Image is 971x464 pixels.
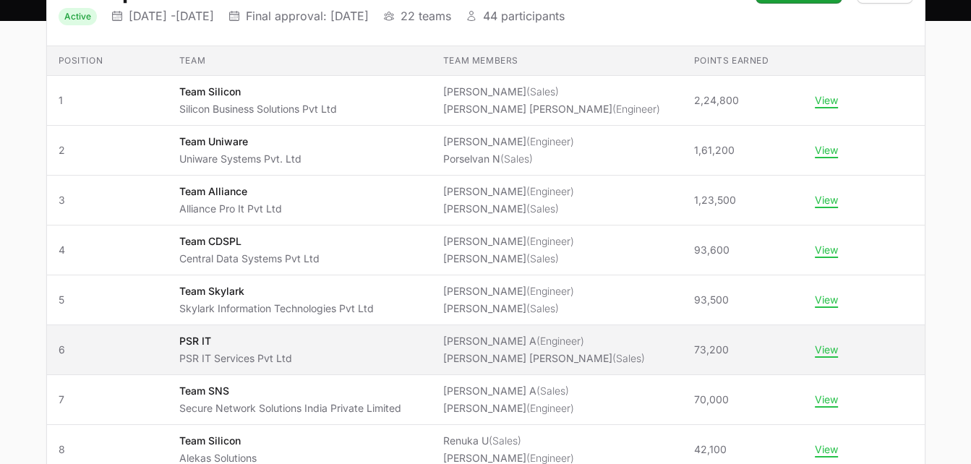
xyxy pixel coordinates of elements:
span: 93,600 [694,243,730,257]
span: (Engineer) [526,452,574,464]
span: 1,61,200 [694,143,735,158]
span: (Engineer) [526,285,574,297]
span: 93,500 [694,293,729,307]
p: Final approval: [DATE] [246,9,369,23]
span: 1,23,500 [694,193,736,207]
span: (Engineer) [526,402,574,414]
button: View [815,393,838,406]
li: Renuka U [443,434,574,448]
span: (Sales) [500,152,533,165]
span: 70,000 [694,392,729,407]
span: (Engineer) [612,103,660,115]
span: 7 [59,392,156,407]
li: [PERSON_NAME] [PERSON_NAME] [443,102,660,116]
span: (Engineer) [526,185,574,197]
span: (Sales) [612,352,645,364]
li: [PERSON_NAME] A [443,334,645,348]
th: Points earned [683,46,803,76]
span: (Engineer) [526,135,574,147]
button: View [815,443,838,456]
p: [DATE] - [DATE] [129,9,214,23]
li: [PERSON_NAME] [443,234,574,249]
li: Porselvan N [443,152,574,166]
th: Team [168,46,432,76]
span: 3 [59,193,156,207]
span: (Sales) [526,85,559,98]
p: PSR IT Services Pvt Ltd [179,351,292,366]
span: (Engineer) [536,335,584,347]
span: (Sales) [536,384,569,397]
button: View [815,293,838,306]
li: [PERSON_NAME] [443,202,574,216]
li: [PERSON_NAME] [PERSON_NAME] [443,351,645,366]
button: View [815,244,838,257]
p: Uniware Systems Pvt. Ltd [179,152,301,166]
p: Team Silicon [179,434,257,448]
button: View [815,194,838,207]
li: [PERSON_NAME] [443,252,574,266]
span: 6 [59,343,156,357]
li: [PERSON_NAME] [443,85,660,99]
p: Silicon Business Solutions Pvt Ltd [179,102,337,116]
p: Team Silicon [179,85,337,99]
p: Team CDSPL [179,234,320,249]
span: 73,200 [694,343,729,357]
span: 4 [59,243,156,257]
li: [PERSON_NAME] [443,134,574,149]
button: View [815,144,838,157]
li: [PERSON_NAME] [443,184,574,199]
span: (Engineer) [526,235,574,247]
span: 2,24,800 [694,93,739,108]
button: View [815,94,838,107]
span: 2 [59,143,156,158]
th: Team members [432,46,683,76]
span: (Sales) [526,302,559,314]
span: (Sales) [526,202,559,215]
span: 42,100 [694,442,727,457]
p: Team SNS [179,384,401,398]
li: [PERSON_NAME] [443,401,574,416]
li: [PERSON_NAME] [443,284,574,298]
p: Team Uniware [179,134,301,149]
p: Secure Network Solutions India Private Limited [179,401,401,416]
span: (Sales) [489,434,521,447]
p: Skylark Information Technologies Pvt Ltd [179,301,374,316]
span: 1 [59,93,156,108]
p: 22 teams [401,9,451,23]
p: PSR IT [179,334,292,348]
span: 5 [59,293,156,307]
span: (Sales) [526,252,559,265]
p: Alliance Pro It Pvt Ltd [179,202,282,216]
span: 8 [59,442,156,457]
button: View [815,343,838,356]
p: Team Alliance [179,184,282,199]
li: [PERSON_NAME] A [443,384,574,398]
th: Position [47,46,168,76]
p: Central Data Systems Pvt Ltd [179,252,320,266]
li: [PERSON_NAME] [443,301,574,316]
p: 44 participants [483,9,565,23]
p: Team Skylark [179,284,374,298]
